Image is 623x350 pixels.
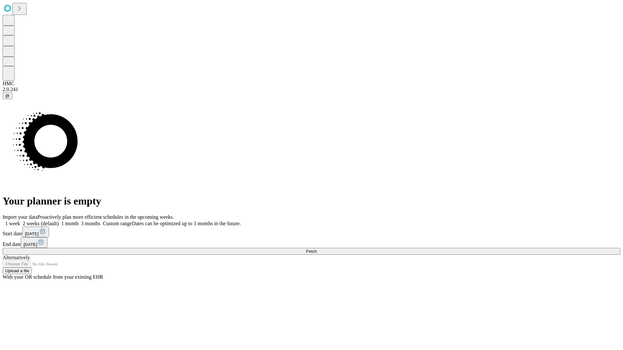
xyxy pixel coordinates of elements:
[3,87,620,92] div: 2.0.241
[3,255,30,260] span: Alternatively
[3,195,620,207] h1: Your planner is empty
[306,249,317,254] span: Fetch
[23,221,59,226] span: 2 weeks (default)
[5,93,10,98] span: @
[3,81,620,87] div: HMC
[3,214,38,220] span: Import your data
[21,237,47,248] button: [DATE]
[23,242,37,247] span: [DATE]
[3,274,103,280] span: With your OR schedule from your existing EHR
[3,227,620,237] div: Start date
[61,221,79,226] span: 1 month
[3,237,620,248] div: End date
[103,221,132,226] span: Custom range
[38,214,174,220] span: Proactively plan more efficient schedules in the upcoming weeks.
[81,221,100,226] span: 3 months
[132,221,241,226] span: Dates can be optimized up to 3 months in the future.
[3,92,12,99] button: @
[22,227,49,237] button: [DATE]
[5,221,20,226] span: 1 week
[25,231,39,236] span: [DATE]
[3,267,32,274] button: Upload a file
[3,248,620,255] button: Fetch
